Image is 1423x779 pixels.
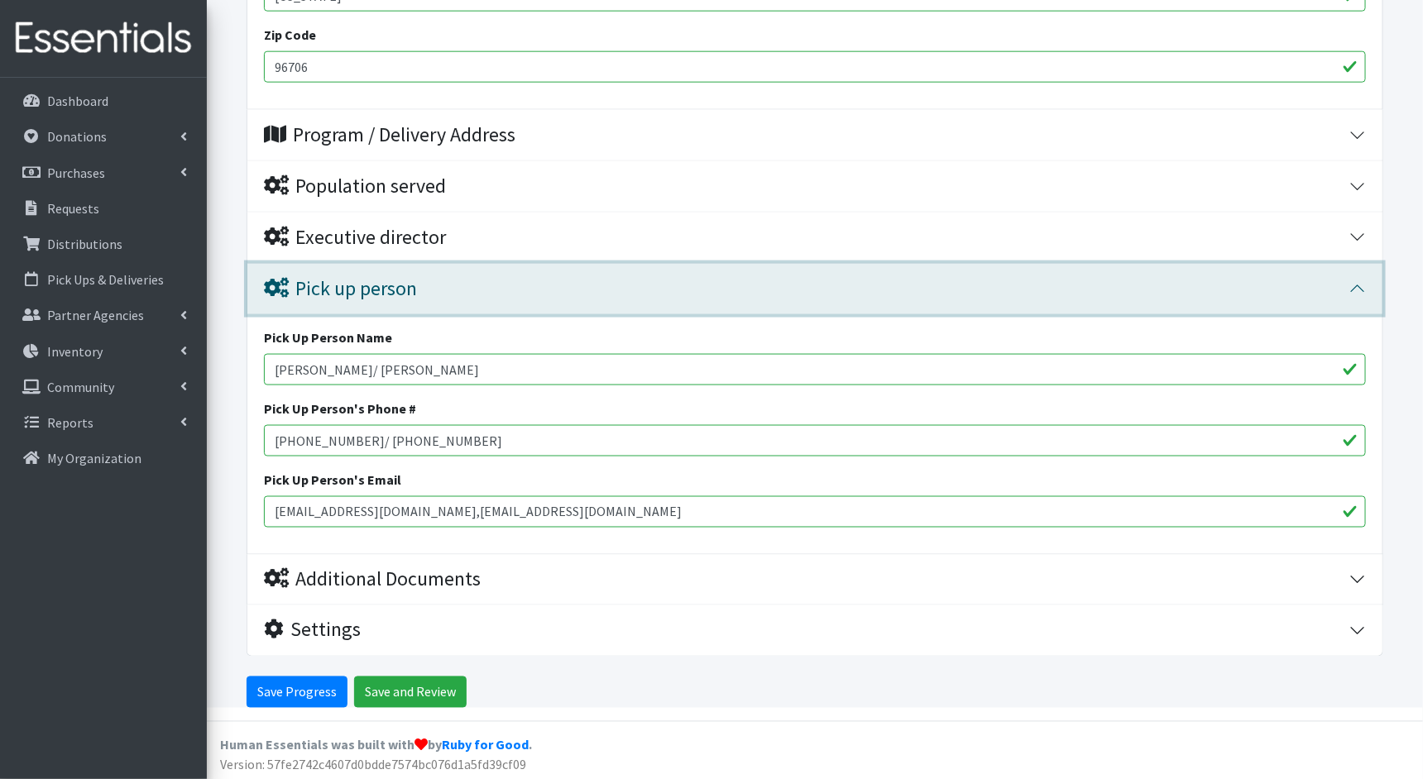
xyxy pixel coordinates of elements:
img: HumanEssentials [7,11,200,66]
p: Pick Ups & Deliveries [47,271,164,288]
button: Additional Documents [247,555,1382,605]
p: Community [47,379,114,395]
a: Ruby for Good [442,737,529,753]
label: Pick Up Person's Phone # [264,399,416,418]
a: Partner Agencies [7,299,200,332]
div: Executive director [264,226,446,250]
button: Pick up person [247,264,1382,314]
div: Program / Delivery Address [264,123,515,147]
p: Dashboard [47,93,108,109]
div: Settings [264,619,361,643]
label: Zip Code [264,25,316,45]
div: Pick up person [264,277,417,301]
p: Donations [47,128,107,145]
input: Save Progress [247,676,347,708]
a: Community [7,370,200,404]
p: Inventory [47,343,103,360]
a: Reports [7,406,200,439]
button: Executive director [247,213,1382,263]
button: Program / Delivery Address [247,110,1382,160]
p: My Organization [47,450,141,466]
button: Settings [247,605,1382,656]
p: Reports [47,414,93,431]
p: Requests [47,200,99,217]
p: Distributions [47,236,122,252]
a: Pick Ups & Deliveries [7,263,200,296]
div: Population served [264,174,446,198]
input: Save and Review [354,676,467,708]
a: Inventory [7,335,200,368]
p: Partner Agencies [47,307,144,323]
strong: Human Essentials was built with by . [220,737,532,753]
p: Purchases [47,165,105,181]
a: Purchases [7,156,200,189]
label: Pick Up Person's Email [264,470,401,490]
div: Additional Documents [264,568,481,592]
button: Population served [247,161,1382,212]
a: Donations [7,120,200,153]
span: Version: 57fe2742c4607d0bdde7574bc076d1a5fd39cf09 [220,757,526,773]
a: Requests [7,192,200,225]
a: My Organization [7,442,200,475]
a: Dashboard [7,84,200,117]
a: Distributions [7,227,200,260]
label: Pick Up Person Name [264,327,392,347]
